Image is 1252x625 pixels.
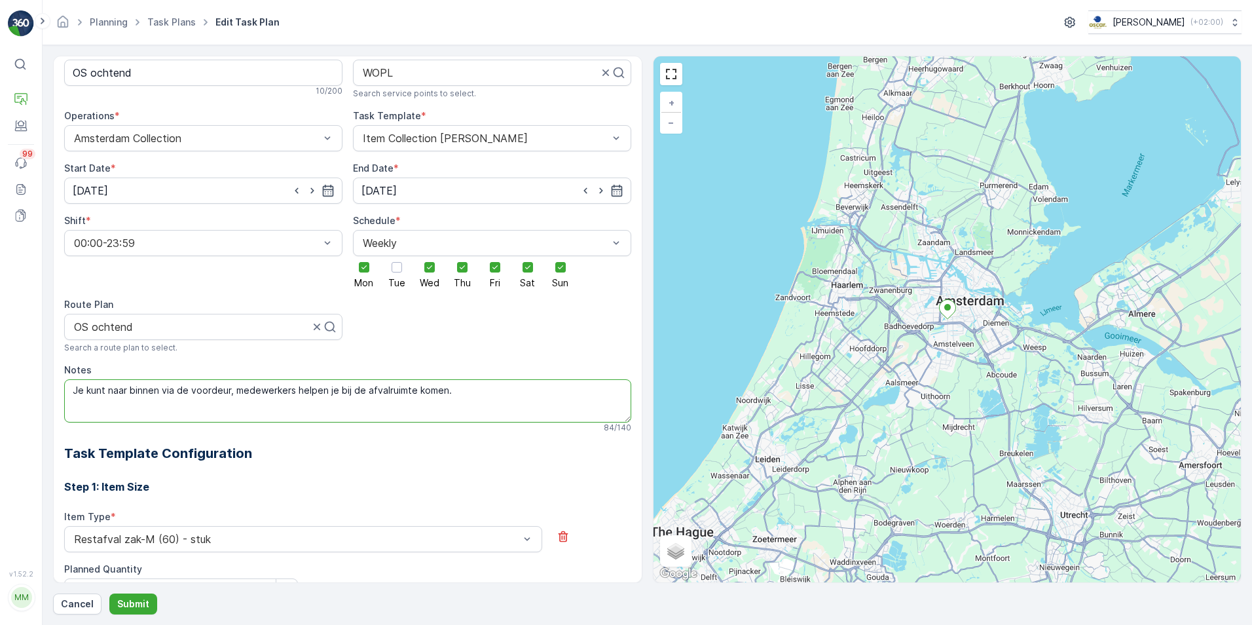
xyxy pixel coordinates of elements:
label: Schedule [353,215,396,226]
a: Layers [661,537,690,565]
span: Tue [388,278,405,288]
p: 10 / 200 [316,86,342,96]
span: Wed [420,278,439,288]
h2: Task Template Configuration [64,444,631,463]
a: Task Plans [147,16,196,28]
p: ( +02:00 ) [1190,17,1223,28]
label: Task Template [353,110,421,121]
span: Sun [552,278,568,288]
button: [PERSON_NAME](+02:00) [1088,10,1242,34]
img: logo [8,10,34,37]
a: View Fullscreen [661,64,681,84]
a: Open this area in Google Maps (opens a new window) [657,565,700,582]
a: Zoom In [661,93,681,113]
p: Submit [117,597,149,611]
p: Cancel [61,597,94,611]
span: Sat [520,278,535,288]
span: Search a route plan to select. [64,343,177,353]
input: dd/mm/yyyy [64,178,342,204]
span: Thu [454,278,471,288]
span: Search service points to select. [353,88,476,99]
img: basis-logo_rgb2x.png [1088,15,1107,29]
label: Route Plan [64,299,113,310]
input: dd/mm/yyyy [353,178,631,204]
label: End Date [353,162,394,174]
p: 84 / 140 [604,423,631,433]
label: Shift [64,215,86,226]
button: Submit [109,594,157,615]
span: + [669,97,674,108]
button: MM [8,580,34,615]
label: Notes [64,364,92,375]
button: Cancel [53,594,101,615]
label: Planned Quantity [64,563,142,575]
div: MM [11,587,32,608]
span: v 1.52.2 [8,570,34,578]
span: Fri [490,278,500,288]
img: Google [657,565,700,582]
a: Homepage [56,20,70,31]
span: Mon [354,278,373,288]
p: [PERSON_NAME] [1113,16,1185,29]
label: Operations [64,110,115,121]
span: Edit Task Plan [213,16,282,29]
a: Planning [90,16,128,28]
label: Item Type [64,511,111,522]
span: − [668,117,674,128]
label: Start Date [64,162,111,174]
textarea: Je kunt naar binnen via de voordeur, medewerkers helpen je bij de afvalruimte komen. [64,379,631,423]
a: Zoom Out [661,113,681,132]
h3: Step 1: Item Size [64,479,631,495]
p: 99 [22,149,33,159]
a: 99 [8,150,34,176]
